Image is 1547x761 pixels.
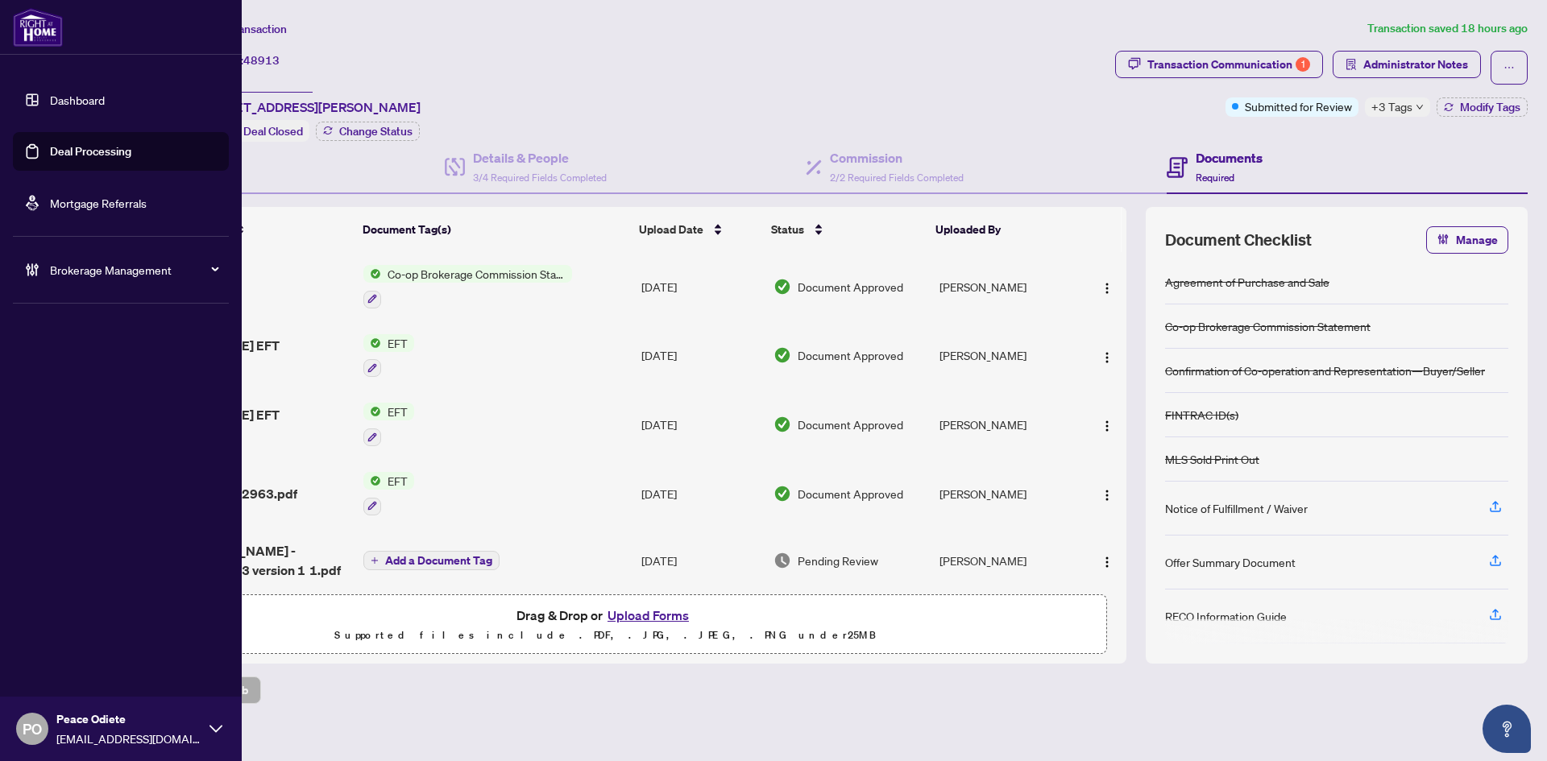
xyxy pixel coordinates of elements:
th: Status [765,207,930,252]
span: EFT [381,403,414,420]
td: [DATE] [635,252,768,321]
button: Status IconEFT [363,334,414,378]
span: Document Approved [798,278,903,296]
button: Logo [1094,548,1120,573]
span: 2/2 Required Fields Completed [830,172,964,184]
img: Status Icon [363,403,381,420]
div: Notice of Fulfillment / Waiver [1165,499,1308,517]
span: [PERSON_NAME] EFT 2512963.pdf [149,405,350,444]
div: FINTRAC ID(s) [1165,406,1238,424]
img: logo [13,8,63,47]
td: [PERSON_NAME] [933,528,1080,593]
span: Document Checklist [1165,229,1312,251]
img: Document Status [773,346,791,364]
div: MLS Sold Print Out [1165,450,1259,468]
td: [PERSON_NAME] [933,321,1080,391]
button: Change Status [316,122,420,141]
button: Add a Document Tag [363,551,500,570]
img: Logo [1101,351,1114,364]
button: Logo [1094,412,1120,437]
a: Dashboard [50,93,105,107]
a: Mortgage Referrals [50,196,147,210]
img: Logo [1101,489,1114,502]
span: Drag & Drop or [516,605,694,626]
td: [DATE] [635,390,768,459]
img: Document Status [773,416,791,433]
button: Logo [1094,481,1120,507]
span: 48913 [243,53,280,68]
span: Document Approved [798,416,903,433]
span: Pending Review [798,552,878,569]
button: Status IconEFT [363,472,414,515]
td: [DATE] [635,528,768,593]
button: Administrator Notes [1333,51,1481,78]
span: Modify Tags [1460,101,1520,113]
img: Logo [1101,556,1114,569]
p: Supported files include .PDF, .JPG, .JPEG, .PNG under 25 MB [114,626,1097,645]
button: Transaction Communication1 [1115,51,1323,78]
span: Brokerage Management [50,261,218,279]
td: [PERSON_NAME] [933,252,1080,321]
div: Co-op Brokerage Commission Statement [1165,317,1371,335]
span: Change Status [339,126,413,137]
span: down [1416,103,1424,111]
div: Transaction Communication [1147,52,1310,77]
div: Agreement of Purchase and Sale [1165,273,1329,291]
td: [PERSON_NAME] [933,459,1080,528]
h4: Details & People [473,148,607,168]
img: Logo [1101,282,1114,295]
td: [PERSON_NAME] [933,390,1080,459]
h4: Commission [830,148,964,168]
span: 1696 [PERSON_NAME] - Accepted Offer 3 version 1 1.pdf [149,541,350,580]
td: [DATE] [635,321,768,391]
h4: Documents [1196,148,1263,168]
img: Document Status [773,485,791,503]
img: Logo [1101,420,1114,432]
img: Status Icon [363,334,381,352]
td: [DATE] [635,459,768,528]
span: [PERSON_NAME] EFT 2512963.pdf [149,336,350,374]
button: Open asap [1483,705,1531,753]
span: Drag & Drop orUpload FormsSupported files include .PDF, .JPG, .JPEG, .PNG under25MB [104,595,1106,655]
span: Upload Date [639,221,703,238]
span: solution [1346,59,1357,70]
span: [STREET_ADDRESS][PERSON_NAME] [200,97,421,117]
span: Administrator Notes [1363,52,1468,77]
button: Status IconEFT [363,403,414,446]
th: Uploaded By [929,207,1075,252]
span: Peace Odiete [56,710,201,728]
button: Status IconCo-op Brokerage Commission Statement [363,265,572,308]
span: Status [771,221,804,238]
span: EFT [381,334,414,352]
span: +3 Tags [1371,97,1412,116]
button: Modify Tags [1437,97,1528,117]
span: Submitted for Review [1245,97,1352,115]
button: Logo [1094,342,1120,368]
div: RECO Information Guide [1165,607,1287,625]
a: Deal Processing [50,144,131,159]
span: Deal Closed [243,124,303,139]
div: Status: [200,120,309,142]
span: Manage [1456,227,1498,253]
button: Upload Forms [603,605,694,626]
span: plus [371,556,379,565]
img: Document Status [773,552,791,569]
article: Transaction saved 18 hours ago [1367,19,1528,38]
th: (19) File Name [142,207,355,252]
div: Offer Summary Document [1165,553,1296,571]
span: View Transaction [201,22,287,36]
th: Document Tag(s) [356,207,632,252]
img: Status Icon [363,472,381,490]
button: Add a Document Tag [363,550,500,571]
span: Required [1196,172,1234,184]
button: Logo [1094,274,1120,300]
span: [EMAIL_ADDRESS][DOMAIN_NAME] [56,730,201,747]
span: 3/4 Required Fields Completed [473,172,607,184]
img: Status Icon [363,265,381,283]
span: PO [23,718,42,740]
button: Manage [1426,226,1508,254]
th: Upload Date [632,207,765,252]
span: Document Approved [798,485,903,503]
span: EFT [381,472,414,490]
div: 1 [1296,57,1310,72]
